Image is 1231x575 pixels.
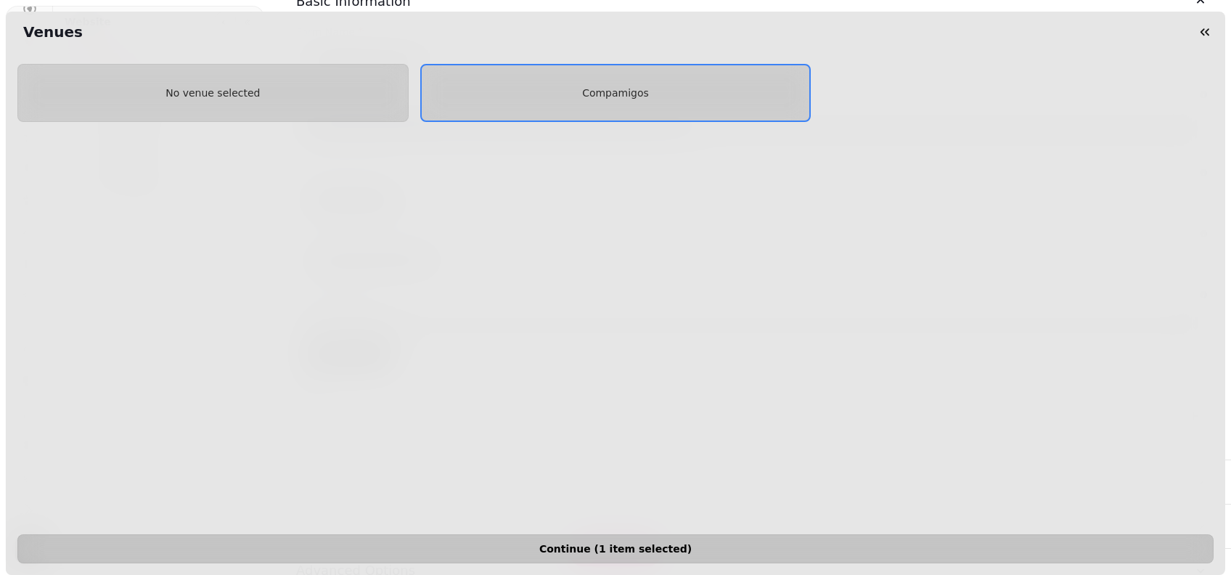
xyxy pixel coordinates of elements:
[17,534,1214,563] button: Continue (1 item selected)
[420,64,811,122] button: Compamigos
[582,87,649,99] span: Compamigos
[30,544,1201,554] span: Continue ( 1 item selected )
[165,87,260,99] span: No venue selected
[17,64,409,122] button: No venue selected
[17,22,83,42] h2: Venues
